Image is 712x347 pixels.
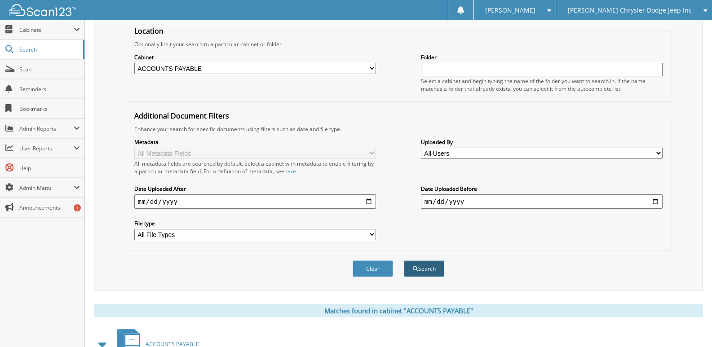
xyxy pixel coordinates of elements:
span: Help [19,164,80,172]
label: Date Uploaded Before [421,185,663,193]
span: Announcements [19,204,80,211]
button: Search [404,260,444,277]
span: Cabinets [19,26,74,34]
button: Clear [353,260,393,277]
span: Reminders [19,85,80,93]
a: here [284,167,296,175]
label: Uploaded By [421,138,663,146]
div: Optionally limit your search to a particular cabinet or folder [130,40,667,48]
span: [PERSON_NAME] [485,8,535,13]
div: Enhance your search for specific documents using filters such as date and file type. [130,125,667,133]
label: Cabinet [134,53,376,61]
div: 1 [74,204,81,211]
label: File type [134,220,376,227]
span: Admin Menu [19,184,74,192]
span: Bookmarks [19,105,80,113]
span: Admin Reports [19,125,74,132]
span: [PERSON_NAME] Chrysler Dodge Jeep Inc [568,8,692,13]
img: scan123-logo-white.svg [9,4,76,16]
span: Search [19,46,79,53]
label: Folder [421,53,663,61]
div: Matches found in cabinet "ACCOUNTS PAYABLE" [94,304,703,317]
input: start [134,194,376,209]
span: Scan [19,66,80,73]
div: Select a cabinet and begin typing the name of the folder you want to search in. If the name match... [421,77,663,92]
input: end [421,194,663,209]
span: User Reports [19,145,74,152]
legend: Location [130,26,168,36]
label: Metadata [134,138,376,146]
div: All metadata fields are searched by default. Select a cabinet with metadata to enable filtering b... [134,160,376,175]
label: Date Uploaded After [134,185,376,193]
legend: Additional Document Filters [130,111,234,121]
